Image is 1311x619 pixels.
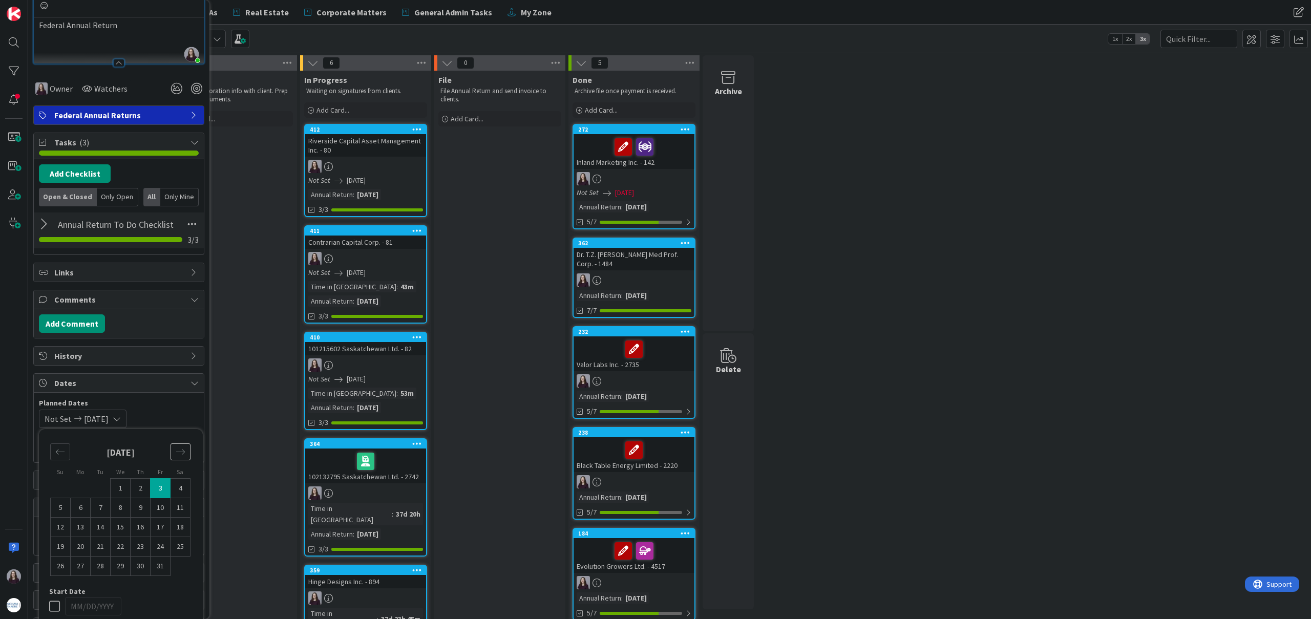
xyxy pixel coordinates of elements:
[305,236,426,249] div: Contrarian Capital Corp. - 81
[54,377,185,389] span: Dates
[621,592,623,604] span: :
[457,57,474,69] span: 0
[574,327,694,336] div: 232
[396,388,398,399] span: :
[49,588,86,595] span: Start Date
[308,591,322,605] img: BC
[305,342,426,355] div: 101215602 Saskatchewan Ltd. - 82
[39,164,111,183] button: Add Checklist
[577,391,621,402] div: Annual Return
[151,498,171,518] td: Choose Friday, 10/10/2025 12:00 PM as your check-in date. It’s available.
[111,498,131,518] td: Choose Wednesday, 10/08/2025 12:00 PM as your check-in date. It’s available.
[577,188,599,197] i: Not Set
[51,557,71,576] td: Choose Sunday, 10/26/2025 12:00 PM as your check-in date. It’s available.
[305,575,426,588] div: Hinge Designs Inc. - 894
[107,446,135,458] strong: [DATE]
[393,508,423,520] div: 37d 20h
[1108,34,1122,44] span: 1x
[353,295,354,307] span: :
[22,2,47,14] span: Support
[91,537,111,557] td: Choose Tuesday, 10/21/2025 12:00 PM as your check-in date. It’s available.
[354,295,381,307] div: [DATE]
[171,443,191,460] div: Move forward to switch to the next month.
[184,47,199,61] img: lfEjnJtUo52czcLCb8j1tFRaeMsBiTAE.jpg
[308,295,353,307] div: Annual Return
[347,175,366,186] span: [DATE]
[305,358,426,372] div: BC
[308,528,353,540] div: Annual Return
[574,374,694,388] div: BC
[305,591,426,605] div: BC
[111,557,131,576] td: Choose Wednesday, 10/29/2025 12:00 PM as your check-in date. It’s available.
[587,406,597,417] span: 5/7
[574,327,694,371] div: 232Valor Labs Inc. - 2735
[310,440,426,447] div: 364
[143,188,160,206] div: All
[623,391,649,402] div: [DATE]
[308,160,322,173] img: BC
[111,479,131,498] td: Choose Wednesday, 10/01/2025 12:00 PM as your check-in date. It’s available.
[308,503,392,525] div: Time in [GEOGRAPHIC_DATA]
[316,105,349,115] span: Add Card...
[111,518,131,537] td: Choose Wednesday, 10/15/2025 12:00 PM as your check-in date. It’s available.
[574,239,694,270] div: 362Dr. T.Z. [PERSON_NAME] Med Prof. Corp. - 1484
[615,187,634,198] span: [DATE]
[305,333,426,355] div: 410101215602 Saskatchewan Ltd. - 82
[577,201,621,212] div: Annual Return
[587,608,597,618] span: 5/7
[396,281,398,292] span: :
[578,240,694,247] div: 362
[151,557,171,576] td: Choose Friday, 10/31/2025 12:00 PM as your check-in date. It’s available.
[91,557,111,576] td: Choose Tuesday, 10/28/2025 12:00 PM as your check-in date. It’s available.
[587,305,597,316] span: 7/7
[305,125,426,134] div: 412
[621,290,623,301] span: :
[51,518,71,537] td: Choose Sunday, 10/12/2025 12:00 PM as your check-in date. It’s available.
[574,538,694,573] div: Evolution Growers Ltd. - 4517
[137,468,144,476] small: Th
[308,281,396,292] div: Time in [GEOGRAPHIC_DATA]
[578,126,694,133] div: 272
[131,479,151,498] td: Choose Thursday, 10/02/2025 12:00 PM as your check-in date. It’s available.
[79,137,89,147] span: ( 3 )
[39,398,199,409] span: Planned Dates
[35,82,48,95] img: BC
[305,252,426,265] div: BC
[308,176,330,185] i: Not Set
[71,537,91,557] td: Choose Monday, 10/20/2025 12:00 PM as your check-in date. It’s available.
[310,334,426,341] div: 410
[621,201,623,212] span: :
[172,87,291,104] p: Confirm corporation info with client. Prep and send documents.
[574,134,694,169] div: Inland Marketing Inc. - 142
[353,528,354,540] span: :
[111,537,131,557] td: Choose Wednesday, 10/22/2025 12:00 PM as your check-in date. It’s available.
[54,215,178,233] input: Add Checklist...
[577,273,590,287] img: BC
[577,374,590,388] img: BC
[298,3,393,22] a: Corporate Matters
[131,537,151,557] td: Choose Thursday, 10/23/2025 12:00 PM as your check-in date. It’s available.
[440,87,559,104] p: File Annual Return and send invoice to clients.
[54,136,185,148] span: Tasks
[305,566,426,575] div: 359
[97,468,103,476] small: Tu
[97,188,138,206] div: Only Open
[451,114,483,123] span: Add Card...
[151,537,171,557] td: Choose Friday, 10/24/2025 12:00 PM as your check-in date. It’s available.
[574,172,694,185] div: BC
[177,468,183,476] small: Sa
[131,518,151,537] td: Choose Thursday, 10/16/2025 12:00 PM as your check-in date. It’s available.
[319,544,328,554] span: 3/3
[438,75,452,85] span: File
[304,75,347,85] span: In Progress
[308,358,322,372] img: BC
[574,125,694,169] div: 272Inland Marketing Inc. - 142
[91,518,111,537] td: Choose Tuesday, 10/14/2025 12:00 PM as your check-in date. It’s available.
[7,569,21,584] img: BC
[578,530,694,537] div: 184
[573,75,592,85] span: Done
[54,350,185,362] span: History
[577,172,590,185] img: BC
[574,428,694,437] div: 238
[51,498,71,518] td: Choose Sunday, 10/05/2025 12:00 PM as your check-in date. It’s available.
